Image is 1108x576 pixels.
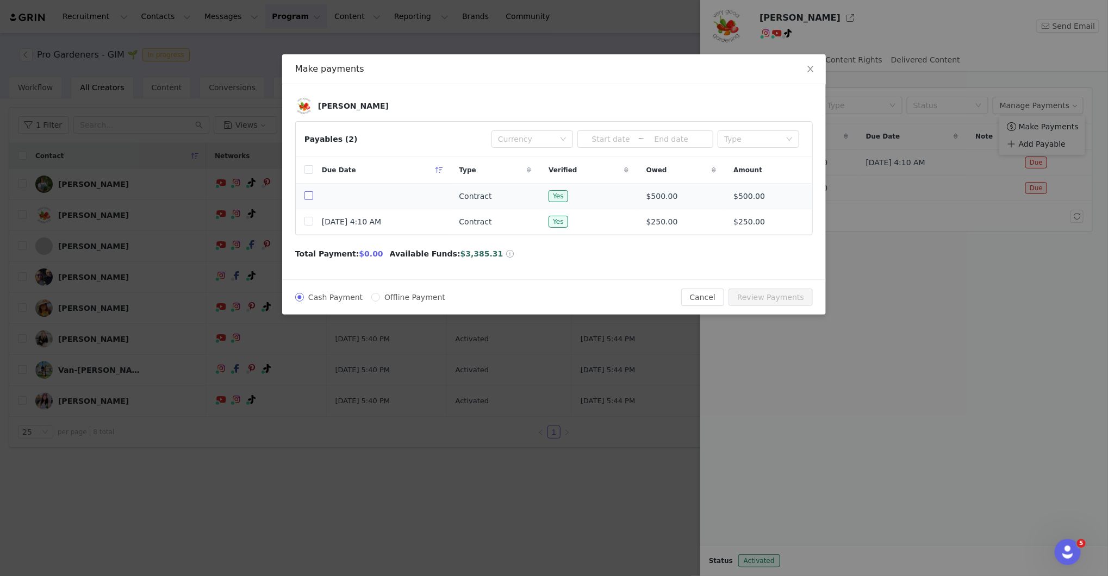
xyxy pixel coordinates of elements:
[806,65,815,73] i: icon: close
[646,165,667,175] span: Owed
[549,165,577,175] span: Verified
[498,134,555,145] div: Currency
[560,136,567,143] i: icon: down
[304,134,358,145] div: Payables (2)
[390,248,460,260] span: Available Funds:
[380,293,450,302] span: Offline Payment
[733,216,765,228] span: $250.00
[724,134,781,145] div: Type
[584,133,638,145] input: Start date
[459,191,492,202] span: Contract
[549,216,568,228] span: Yes
[1077,539,1086,548] span: 5
[733,165,762,175] span: Amount
[733,191,765,202] span: $500.00
[322,165,356,175] span: Due Date
[646,191,678,202] span: $500.00
[786,136,793,143] i: icon: down
[549,190,568,202] span: Yes
[295,97,389,115] a: [PERSON_NAME]
[295,121,813,235] article: Payables
[295,248,359,260] span: Total Payment:
[646,216,678,228] span: $250.00
[322,216,381,228] span: [DATE] 4:10 AM
[460,249,503,258] span: $3,385.31
[459,165,476,175] span: Type
[318,102,389,110] div: [PERSON_NAME]
[295,97,313,115] img: 1ee8faf8-acee-4f1d-b4be-6145caf2168c.jpg
[644,133,698,145] input: End date
[304,293,367,302] span: Cash Payment
[681,289,724,306] button: Cancel
[359,249,383,258] span: $0.00
[795,54,826,85] button: Close
[459,216,492,228] span: Contract
[729,289,813,306] button: Review Payments
[295,63,813,75] div: Make payments
[1055,539,1081,565] iframe: Intercom live chat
